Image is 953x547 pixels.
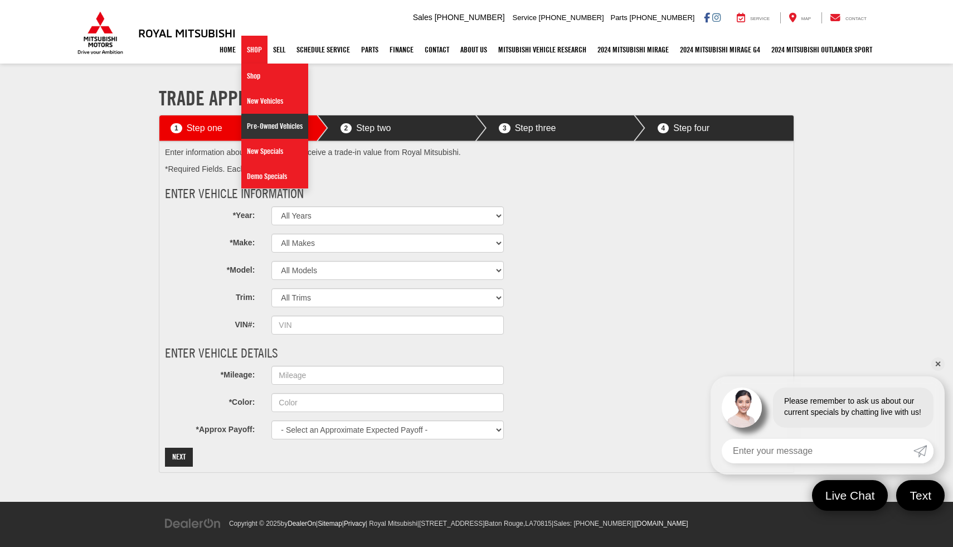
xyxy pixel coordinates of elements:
[722,388,762,428] img: Agent profile photo
[356,36,384,64] a: Parts: Opens in a new tab
[499,115,627,141] a: Step three
[553,520,572,527] span: Sales:
[157,206,263,221] label: *Year:
[539,13,604,22] span: [PHONE_NUMBER]
[913,439,933,463] a: Submit
[341,123,352,133] span: 2
[658,123,669,133] span: 4
[633,520,688,527] span: |
[674,36,766,64] a: 2024 Mitsubishi Mirage G4
[493,36,592,64] a: Mitsubishi Vehicle Research
[281,520,316,527] span: by
[629,13,694,22] span: [PHONE_NUMBER]
[417,520,552,527] span: |
[658,115,786,141] a: Step four
[241,164,308,188] a: Demo Specials
[904,488,937,503] span: Text
[75,11,125,55] img: Mitsubishi
[165,147,788,158] p: Enter information about your vehicle to receive a trade-in value from Royal Mitsubishi.
[419,36,455,64] a: Contact
[525,520,533,527] span: LA
[704,13,710,22] a: Facebook: Click to visit our Facebook page
[773,388,933,428] div: Please remember to ask us about our current specials by chatting live with us!
[513,13,537,22] span: Service
[241,139,308,164] a: New Specials
[342,520,366,527] span: |
[845,16,867,21] span: Contact
[573,520,633,527] span: [PHONE_NUMBER]
[722,439,913,463] input: Enter your message
[165,346,575,360] h3: Enter Vehicle Details
[499,123,510,133] span: 3
[214,36,241,64] a: Home
[592,36,674,64] a: 2024 Mitsubishi Mirage
[241,64,308,89] a: Shop
[241,89,308,114] a: New Vehicles
[241,36,268,64] a: Shop
[157,234,263,249] label: *Make:
[728,12,778,23] a: Service
[455,36,493,64] a: About Us
[171,123,182,133] span: 1
[413,13,432,22] span: Sales
[533,520,552,527] span: 70815
[766,36,878,64] a: 2024 Mitsubishi Outlander SPORT
[812,480,888,511] a: Live Chat
[896,480,945,511] a: Text
[435,13,505,22] span: [PHONE_NUMBER]
[159,87,794,109] h1: Trade Appraisal
[801,16,811,21] span: Map
[821,12,875,23] a: Contact
[157,366,263,381] label: *Mileage:
[288,520,316,527] a: DealerOn Home Page
[485,520,526,527] span: Baton Rouge,
[780,12,819,23] a: Map
[271,366,503,385] input: Mileage
[318,520,342,527] a: Sitemap
[157,261,263,276] label: *Model:
[164,519,221,527] a: DealerOn
[138,27,236,39] h3: Royal Mitsubishi
[820,488,881,503] span: Live Chat
[552,520,634,527] span: |
[157,393,263,408] label: *Color:
[291,36,356,64] a: Schedule Service: Opens in a new tab
[165,186,575,201] h3: Enter Vehicle Information
[271,316,503,335] input: VIN
[366,520,417,527] span: | Royal Mitsubishi
[268,36,291,64] a: Sell
[316,520,342,527] span: |
[419,520,485,527] span: [STREET_ADDRESS]
[229,520,281,527] span: Copyright © 2025
[635,520,688,527] a: [DOMAIN_NAME]
[157,420,263,435] label: *Approx Payoff:
[157,288,263,303] label: Trim:
[157,316,263,331] label: VIN#:
[384,36,419,64] a: Finance
[164,517,221,530] img: DealerOn
[165,164,303,173] span: *Required Fields. Each step is required.
[241,114,308,139] a: Pre-Owned Vehicles
[750,16,770,21] span: Service
[165,448,193,467] button: Next
[344,520,366,527] a: Privacy
[341,115,469,141] a: Step two
[712,13,721,22] a: Instagram: Click to visit our Instagram page
[610,13,627,22] span: Parts
[271,393,503,412] input: Color
[171,115,310,141] a: Step one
